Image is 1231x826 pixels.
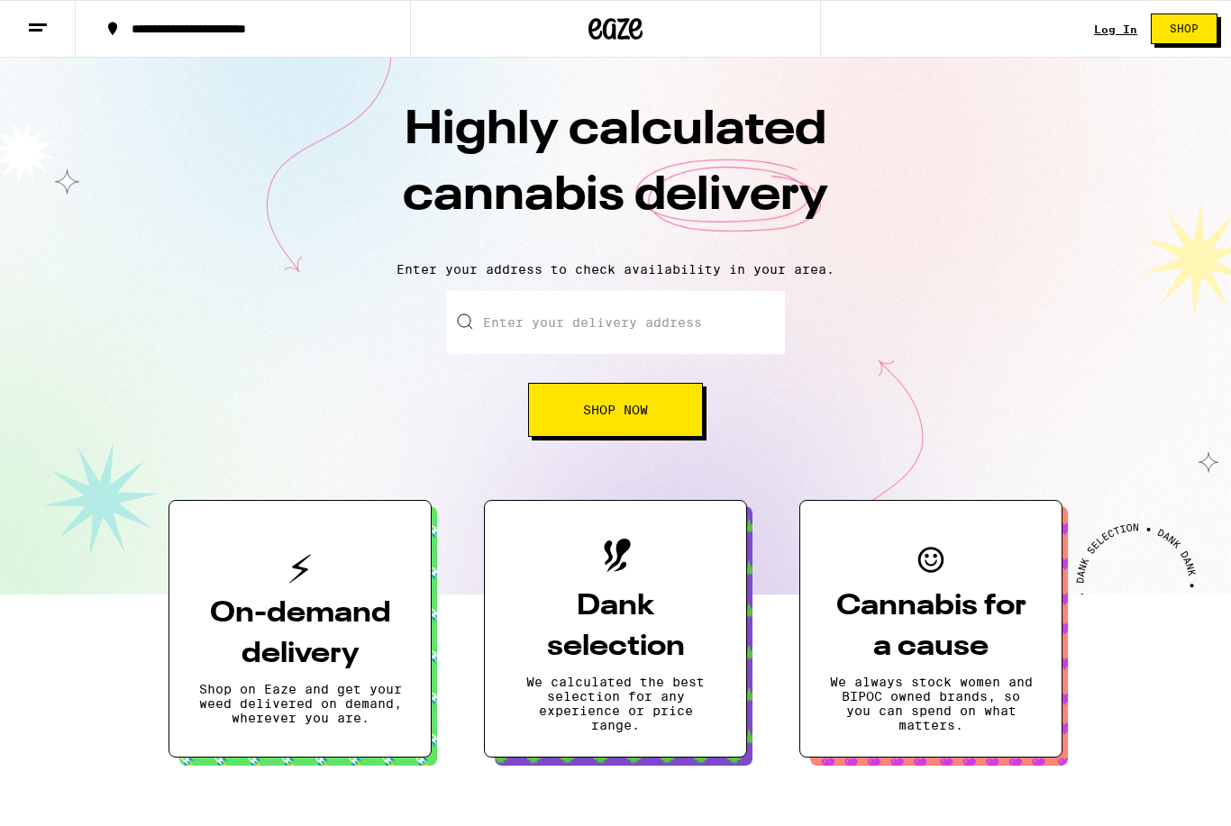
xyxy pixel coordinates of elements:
button: On-demand deliveryShop on Eaze and get your weed delivered on demand, wherever you are. [169,500,432,758]
button: Shop [1151,14,1217,44]
span: Shop Now [583,404,648,416]
span: Shop [1170,23,1199,34]
p: We calculated the best selection for any experience or price range. [514,675,717,732]
h3: On-demand delivery [198,594,402,675]
div: Log In [1094,23,1137,35]
input: Enter your delivery address [447,291,785,354]
h3: Cannabis for a cause [829,586,1033,667]
p: Shop on Eaze and get your weed delivered on demand, wherever you are. [198,682,402,725]
h1: Highly calculated cannabis delivery [300,98,931,248]
button: Cannabis for a causeWe always stock women and BIPOC owned brands, so you can spend on what matters. [799,500,1062,758]
p: We always stock women and BIPOC owned brands, so you can spend on what matters. [829,675,1033,732]
button: Dank selectionWe calculated the best selection for any experience or price range. [484,500,747,758]
p: Enter your address to check availability in your area. [18,262,1213,277]
button: Shop Now [528,383,703,437]
h3: Dank selection [514,586,717,667]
